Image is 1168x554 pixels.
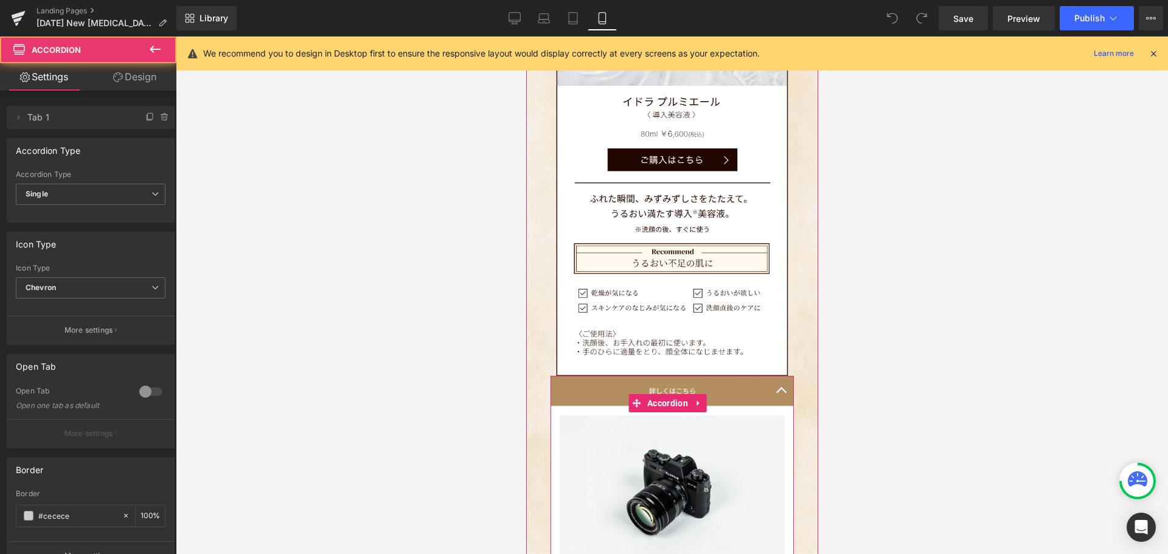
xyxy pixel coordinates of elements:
a: Tablet [558,6,588,30]
p: 詳しくはこちら [49,348,243,359]
span: Publish [1074,13,1105,23]
p: We recommend you to design in Desktop first to ensure the responsive layout would display correct... [203,47,760,60]
button: More [1139,6,1163,30]
div: % [136,505,165,527]
a: Learn more [1089,46,1139,61]
span: [DATE] New [MEDICAL_DATA] [36,18,153,28]
div: Border [16,490,165,498]
div: Icon Type [16,232,57,249]
a: Expand / Collapse [165,358,181,376]
b: Single [26,189,48,198]
input: Color [38,509,116,522]
a: Landing Pages [36,6,176,16]
b: Chevron [26,283,56,292]
span: Tab 1 [27,106,130,129]
button: Publish [1060,6,1134,30]
div: Open Tab [16,355,56,372]
button: More settings [7,419,174,448]
div: Accordion Type [16,139,81,156]
div: Open one tab as default [16,401,125,410]
p: More settings [64,428,113,439]
a: Design [91,63,179,91]
button: Undo [880,6,905,30]
div: Accordion Type [16,170,165,179]
p: More settings [64,325,113,336]
button: More settings [7,316,174,344]
span: Accordion [32,45,81,55]
a: Laptop [529,6,558,30]
span: Preview [1007,12,1040,25]
a: Mobile [588,6,617,30]
div: Open Tab [16,386,127,399]
div: Border [16,458,43,475]
div: Open Intercom Messenger [1127,513,1156,542]
span: Library [200,13,228,24]
a: New Library [176,6,237,30]
button: Redo [909,6,934,30]
a: Desktop [500,6,529,30]
span: Save [953,12,973,25]
span: Accordion [118,358,165,376]
a: Preview [993,6,1055,30]
div: Icon Type [16,264,165,272]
